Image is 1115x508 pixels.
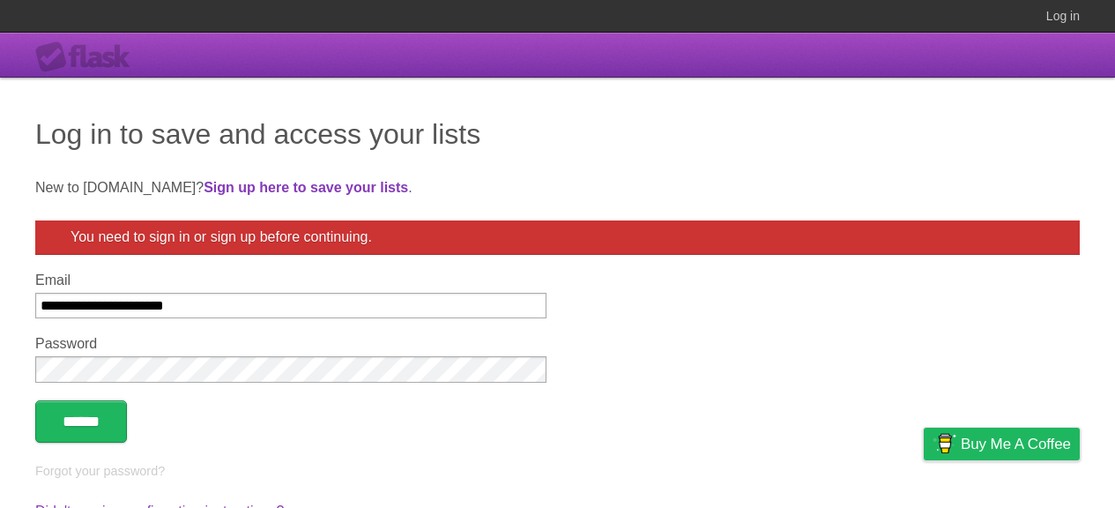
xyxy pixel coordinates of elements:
h1: Log in to save and access your lists [35,113,1080,155]
span: Buy me a coffee [961,429,1071,459]
div: You need to sign in or sign up before continuing. [35,220,1080,255]
img: Buy me a coffee [933,429,956,459]
div: Flask [35,41,141,73]
a: Sign up here to save your lists [204,180,408,195]
label: Email [35,273,546,288]
p: New to [DOMAIN_NAME]? . [35,177,1080,198]
a: Buy me a coffee [924,428,1080,460]
label: Password [35,336,546,352]
a: Forgot your password? [35,464,165,478]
